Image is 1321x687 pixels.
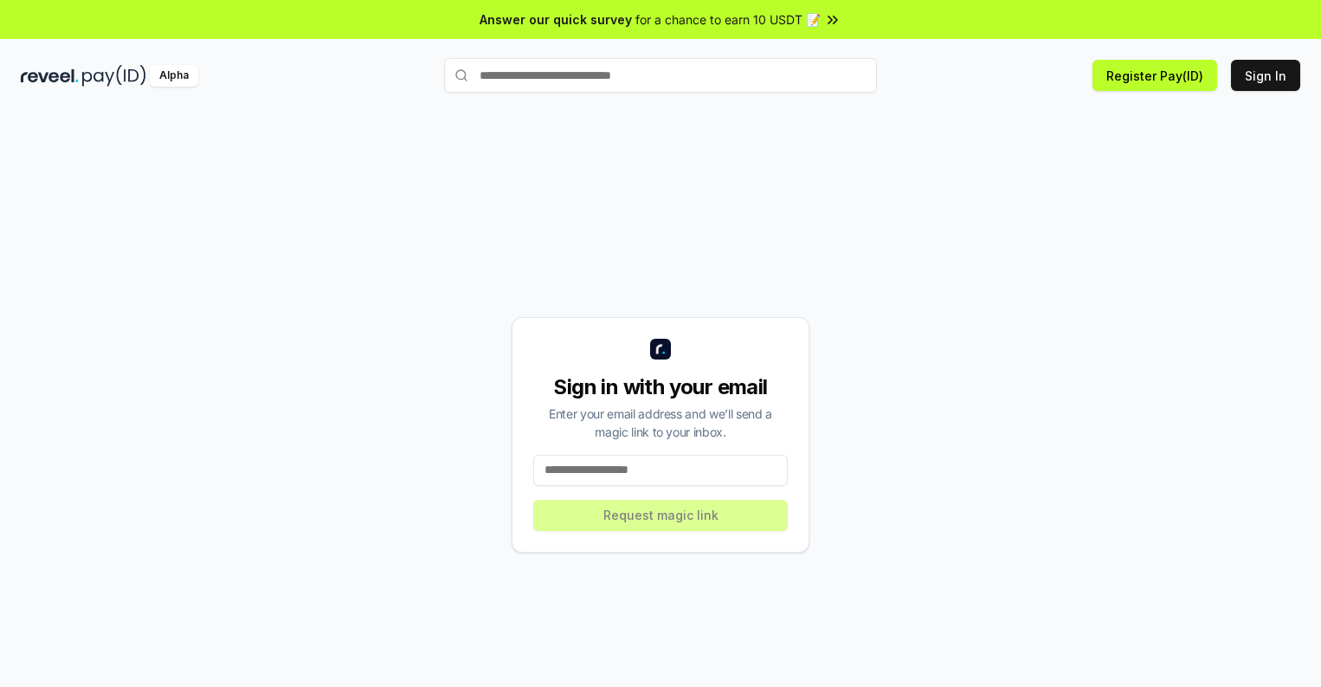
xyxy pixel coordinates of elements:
div: Alpha [150,65,198,87]
button: Sign In [1231,60,1300,91]
span: for a chance to earn 10 USDT 📝 [635,10,821,29]
img: reveel_dark [21,65,79,87]
button: Register Pay(ID) [1092,60,1217,91]
span: Answer our quick survey [480,10,632,29]
div: Sign in with your email [533,373,788,401]
img: logo_small [650,339,671,360]
div: Enter your email address and we’ll send a magic link to your inbox. [533,405,788,441]
img: pay_id [82,65,146,87]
